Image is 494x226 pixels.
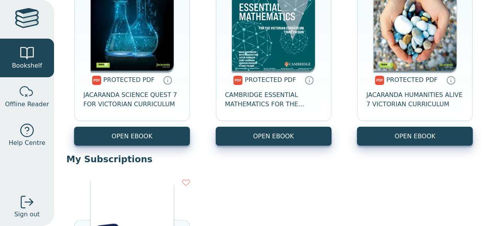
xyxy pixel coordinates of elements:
[83,90,181,109] span: JACARANDA SCIENCE QUEST 7 FOR VICTORIAN CURRICULUM
[5,100,49,109] span: Offline Reader
[66,153,482,165] p: My Subscriptions
[12,61,42,70] span: Bookshelf
[233,76,243,85] img: pdf.svg
[74,127,190,146] a: OPEN EBOOK
[386,76,438,83] span: PROTECTED PDF
[92,76,102,85] img: pdf.svg
[446,75,455,85] a: Protected PDFs cannot be printed, copied or shared. They can be accessed online through Education...
[245,76,296,83] span: PROTECTED PDF
[8,138,45,148] span: Help Centre
[375,76,384,85] img: pdf.svg
[366,90,464,109] span: JACARANDA HUMANITIES ALIVE 7 VICTORIAN CURRICULUM
[216,127,332,146] a: OPEN EBOOK
[103,76,155,83] span: PROTECTED PDF
[14,210,40,219] span: Sign out
[305,75,314,85] a: Protected PDFs cannot be printed, copied or shared. They can be accessed online through Education...
[225,90,322,109] span: CAMBRIDGE ESSENTIAL MATHEMATICS FOR THE VICTORIAN CURRICULUM YEAR 7 3E
[357,127,473,146] a: OPEN EBOOK
[163,75,172,85] a: Protected PDFs cannot be printed, copied or shared. They can be accessed online through Education...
